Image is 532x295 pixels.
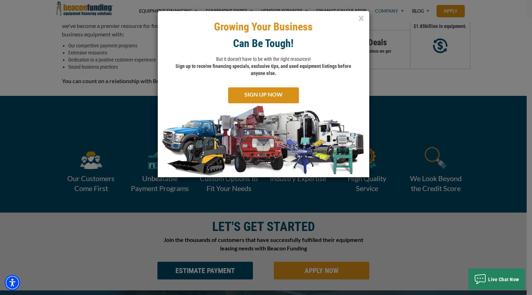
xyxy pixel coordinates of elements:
span: Live Chat Now [488,277,519,282]
p: But it doesn't have to be with the right resources! [174,56,353,77]
a: SIGN UP NOW [228,87,299,103]
div: Accessibility Menu [5,275,20,290]
button: Live Chat Now [468,268,525,290]
span: × [358,11,364,26]
button: Close [358,16,364,20]
p: Growing Your Business [163,20,364,34]
img: subscribe-modal.jpg [158,105,369,177]
span: Sign up to receive financing specials, exclusive tips, and used equipment listings before anyone ... [175,63,351,76]
p: Can Be Tough! [163,36,364,50]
